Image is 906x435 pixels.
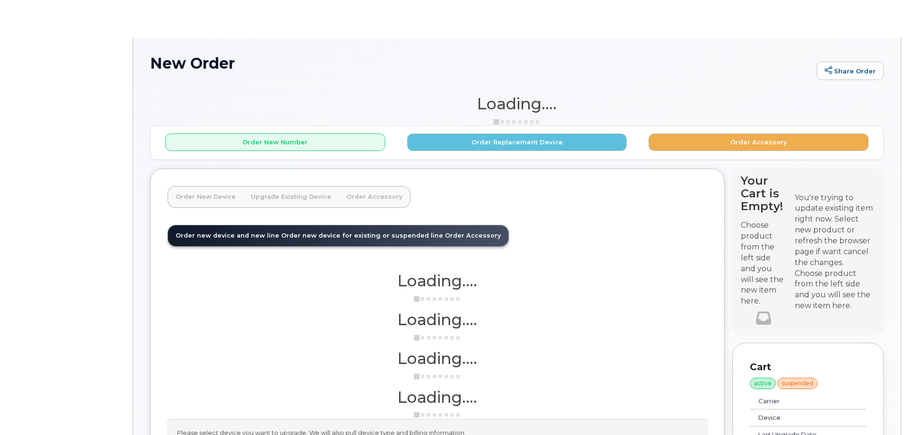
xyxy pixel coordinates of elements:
[795,268,875,311] div: Choose product from the left side and you will see the new item here.
[648,133,869,151] button: Order Accessory
[168,272,707,289] h1: Loading....
[243,186,339,207] a: Upgrade Existing Device
[414,295,461,302] img: ajax-loader-3a6953c30dc77f0bf724df975f13086db4f4c1262e45940f03d1251963f1bf2e.gif
[168,186,243,207] a: Order New Device
[168,389,707,406] h1: Loading....
[750,360,866,374] p: Cart
[168,311,707,328] h1: Loading....
[414,411,461,418] img: ajax-loader-3a6953c30dc77f0bf724df975f13086db4f4c1262e45940f03d1251963f1bf2e.gif
[168,350,707,367] h1: Loading....
[445,232,501,239] span: Order Accessory
[750,378,776,389] div: active
[795,193,875,268] div: You're trying to update existing item right now. Select new product or refresh the browser page i...
[493,118,541,125] img: ajax-loader-3a6953c30dc77f0bf724df975f13086db4f4c1262e45940f03d1251963f1bf2e.gif
[150,95,884,112] h1: Loading....
[407,133,627,151] button: Order Replacement Device
[741,220,786,307] p: Choose product from the left side and you will see the new item here.
[741,174,786,213] h4: Your Cart is Empty!
[414,373,461,380] img: ajax-loader-3a6953c30dc77f0bf724df975f13086db4f4c1262e45940f03d1251963f1bf2e.gif
[339,186,410,207] a: Order Accessory
[150,55,812,71] h1: New Order
[165,133,385,151] button: Order New Number
[281,232,443,239] span: Order new device for existing or suspended line
[750,393,845,410] td: Carrier
[414,334,461,341] img: ajax-loader-3a6953c30dc77f0bf724df975f13086db4f4c1262e45940f03d1251963f1bf2e.gif
[777,378,817,389] div: suspended
[176,232,279,239] span: Order new device and new line
[817,62,884,80] a: Share Order
[750,409,845,426] td: Device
